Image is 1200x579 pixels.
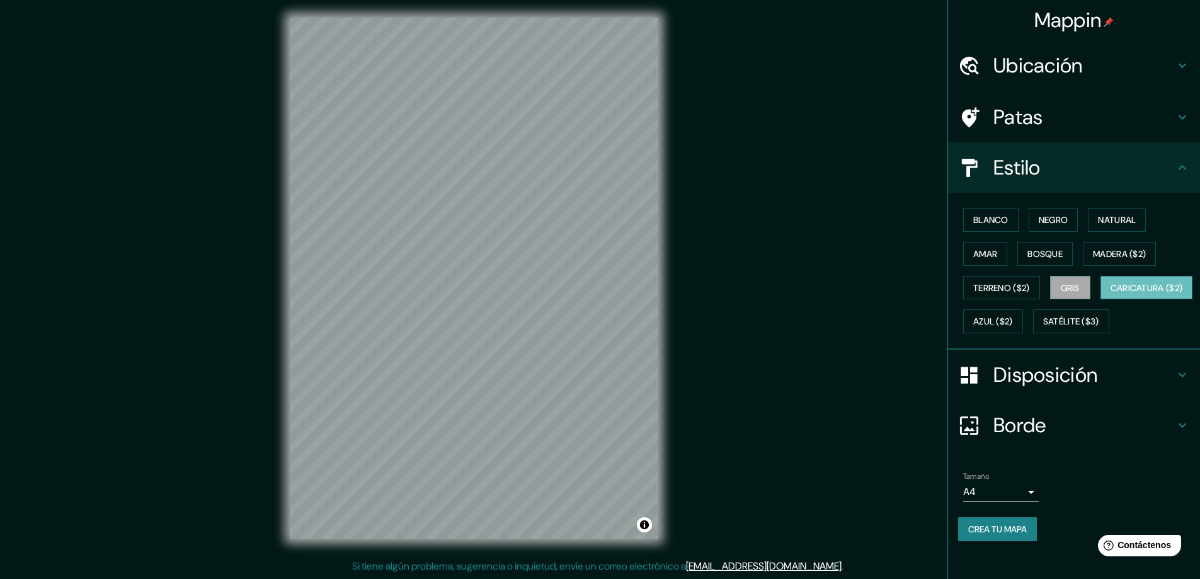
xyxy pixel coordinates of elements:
[963,485,976,498] font: A4
[1027,248,1063,260] font: Bosque
[993,52,1083,79] font: Ubicación
[963,208,1019,232] button: Blanco
[993,154,1041,181] font: Estilo
[973,248,997,260] font: Amar
[948,400,1200,450] div: Borde
[1050,276,1090,300] button: Gris
[948,92,1200,142] div: Patas
[973,282,1030,294] font: Terreno ($2)
[1017,242,1073,266] button: Bosque
[1039,214,1068,226] font: Negro
[843,559,845,573] font: .
[1088,208,1146,232] button: Natural
[968,524,1027,535] font: Crea tu mapa
[963,482,1039,502] div: A4
[958,517,1037,541] button: Crea tu mapa
[637,517,652,532] button: Activar o desactivar atribución
[963,309,1023,333] button: Azul ($2)
[686,559,842,573] a: [EMAIL_ADDRESS][DOMAIN_NAME]
[1033,309,1109,333] button: Satélite ($3)
[1043,316,1099,328] font: Satélite ($3)
[1104,17,1114,27] img: pin-icon.png
[1083,242,1156,266] button: Madera ($2)
[1098,214,1136,226] font: Natural
[1034,7,1102,33] font: Mappin
[963,242,1007,266] button: Amar
[290,18,658,539] canvas: Mapa
[993,104,1043,130] font: Patas
[842,559,843,573] font: .
[948,350,1200,400] div: Disposición
[948,40,1200,91] div: Ubicación
[963,276,1040,300] button: Terreno ($2)
[1029,208,1078,232] button: Negro
[1093,248,1146,260] font: Madera ($2)
[993,362,1097,388] font: Disposición
[963,471,989,481] font: Tamaño
[845,559,848,573] font: .
[1111,282,1183,294] font: Caricatura ($2)
[948,142,1200,193] div: Estilo
[1088,530,1186,565] iframe: Lanzador de widgets de ayuda
[1100,276,1193,300] button: Caricatura ($2)
[352,559,686,573] font: Si tiene algún problema, sugerencia o inquietud, envíe un correo electrónico a
[973,214,1009,226] font: Blanco
[993,412,1046,439] font: Borde
[973,316,1013,328] font: Azul ($2)
[1061,282,1080,294] font: Gris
